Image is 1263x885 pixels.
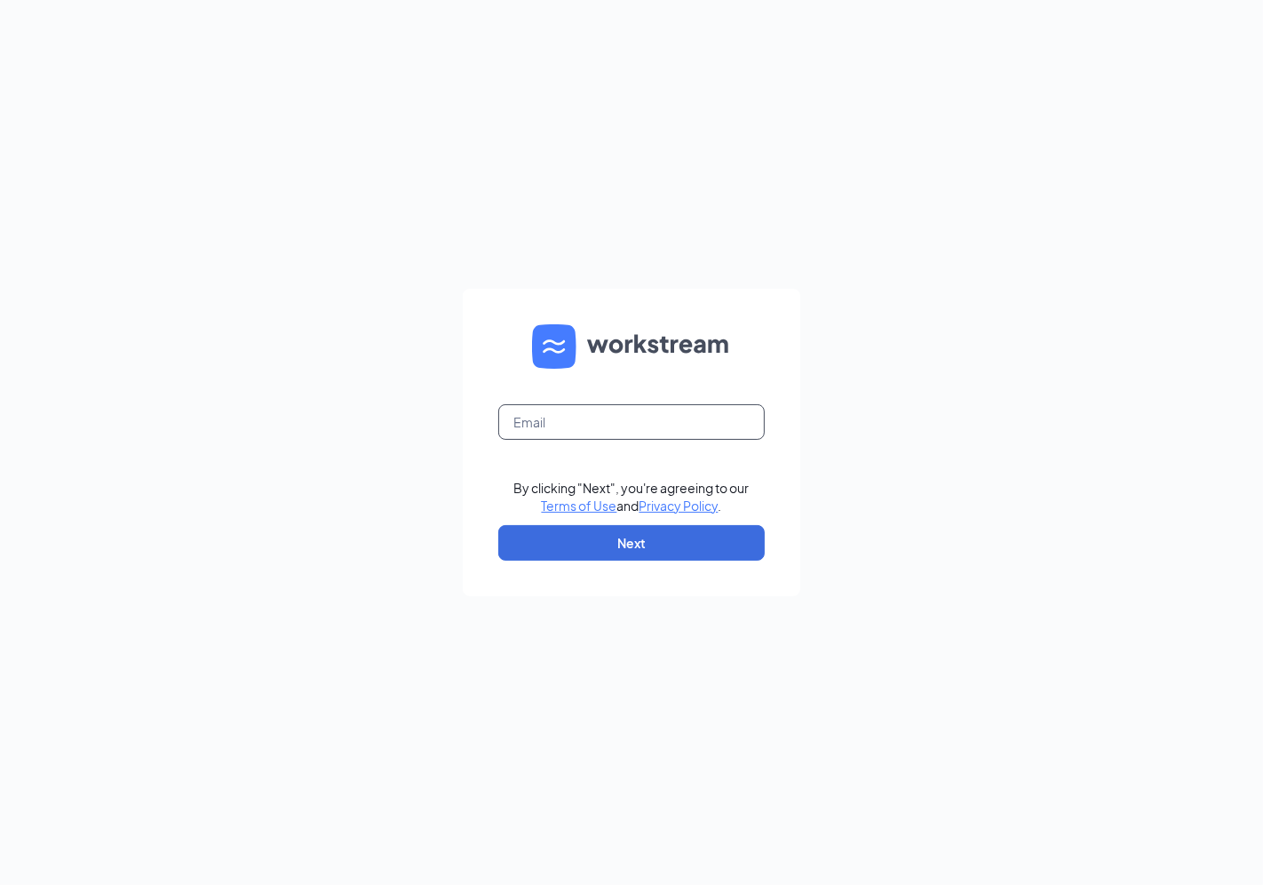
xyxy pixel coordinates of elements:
div: By clicking "Next", you're agreeing to our and . [514,479,750,514]
a: Privacy Policy [639,498,719,514]
a: Terms of Use [542,498,617,514]
img: WS logo and Workstream text [532,324,731,369]
button: Next [498,525,765,561]
input: Email [498,404,765,440]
